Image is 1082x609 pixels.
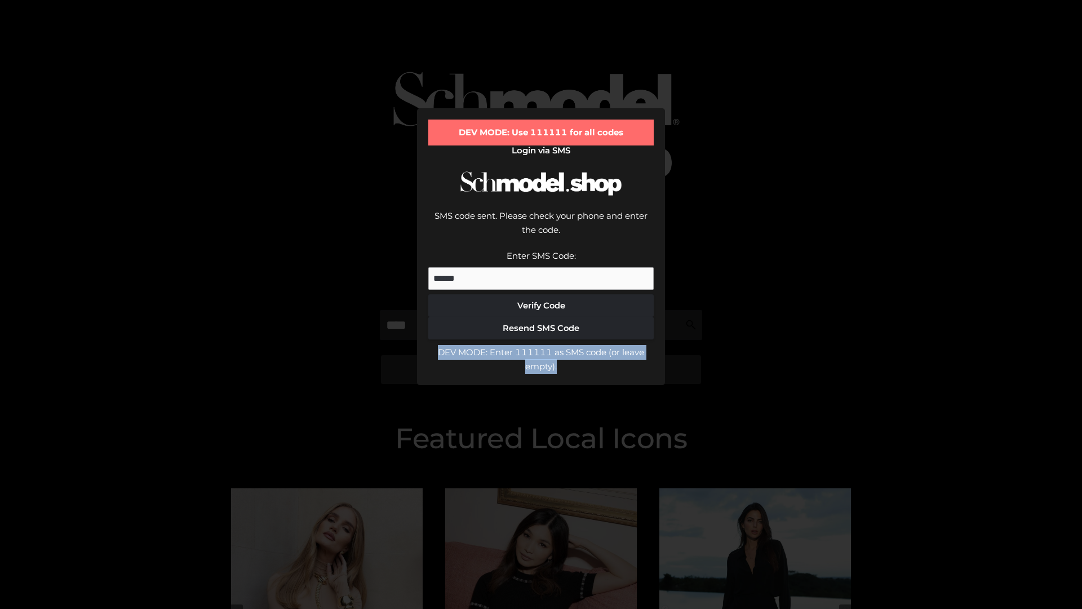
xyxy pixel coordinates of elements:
div: DEV MODE: Use 111111 for all codes [428,120,654,145]
label: Enter SMS Code: [507,250,576,261]
button: Verify Code [428,294,654,317]
img: Schmodel Logo [456,161,626,206]
h2: Login via SMS [428,145,654,156]
div: SMS code sent. Please check your phone and enter the code. [428,209,654,249]
div: DEV MODE: Enter 111111 as SMS code (or leave empty). [428,345,654,374]
button: Resend SMS Code [428,317,654,339]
